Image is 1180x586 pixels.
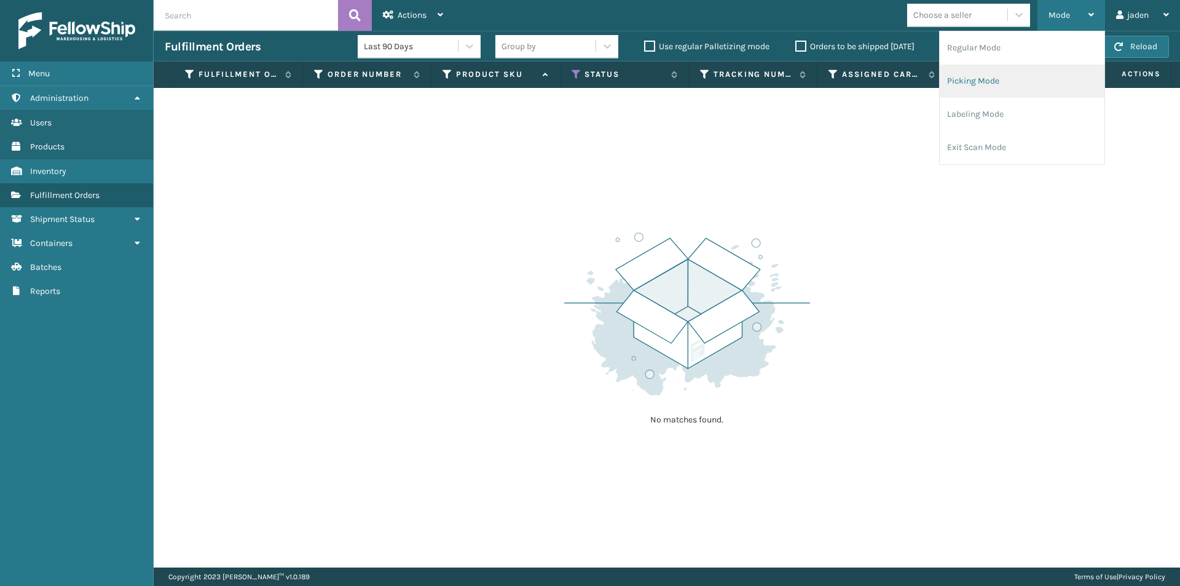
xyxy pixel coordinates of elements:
[199,69,278,80] label: Fulfillment Order Id
[940,98,1104,131] li: Labeling Mode
[30,190,100,200] span: Fulfillment Orders
[940,65,1104,98] li: Picking Mode
[168,568,310,586] p: Copyright 2023 [PERSON_NAME]™ v 1.0.189
[30,166,66,176] span: Inventory
[940,131,1104,164] li: Exit Scan Mode
[364,40,459,53] div: Last 90 Days
[795,41,914,52] label: Orders to be shipped [DATE]
[398,10,427,20] span: Actions
[1079,64,1168,84] span: Actions
[1103,36,1169,58] button: Reload
[28,68,50,79] span: Menu
[1119,572,1165,581] a: Privacy Policy
[644,41,769,52] label: Use regular Palletizing mode
[18,12,135,49] img: logo
[30,262,61,272] span: Batches
[30,238,73,248] span: Containers
[30,117,52,128] span: Users
[30,93,88,103] span: Administration
[30,214,95,224] span: Shipment Status
[456,69,536,80] label: Product SKU
[714,69,793,80] label: Tracking Number
[940,31,1104,65] li: Regular Mode
[584,69,664,80] label: Status
[328,69,407,80] label: Order Number
[1074,572,1117,581] a: Terms of Use
[913,9,972,22] div: Choose a seller
[1074,568,1165,586] div: |
[1048,10,1070,20] span: Mode
[30,141,65,152] span: Products
[842,69,922,80] label: Assigned Carrier Service
[30,286,60,296] span: Reports
[165,39,261,54] h3: Fulfillment Orders
[502,40,536,53] div: Group by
